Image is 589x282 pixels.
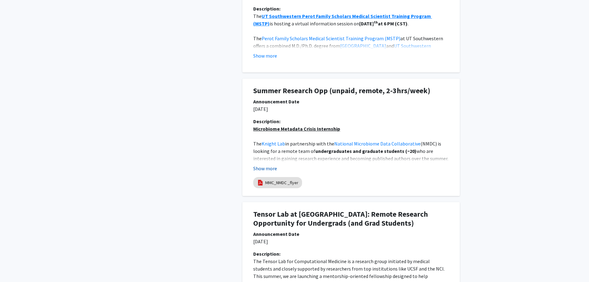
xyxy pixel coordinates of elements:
[257,179,264,186] img: pdf_icon.png
[334,141,420,147] a: National Microbiome Data Collaborative
[253,13,432,27] a: UT Southwestern Perot Family Scholars Medical Scientist Training Program (MSTP)
[408,20,408,27] span: .
[253,140,449,192] p: [GEOGRAPHIC_DATA][US_STATE]
[253,35,262,41] span: The
[285,141,334,147] span: in partnership with the
[5,254,26,277] iframe: Chat
[253,98,449,105] div: Announcement Date
[253,13,262,19] span: The
[253,105,449,113] p: [DATE]
[253,126,340,132] u: Microbiome Metadata Crisis Internship
[253,165,277,172] button: Show more
[253,250,449,258] div: Description:
[359,20,374,27] strong: [DATE]
[378,20,408,27] strong: at 6 PM (CST)
[262,141,285,147] a: Knight Lab
[253,148,449,169] span: who are interested in gaining research experience and becoming published authors over the summer....
[265,180,298,186] a: MMC_NMDC _flyer
[340,43,386,49] a: [GEOGRAPHIC_DATA]
[262,35,400,41] a: Perot Family Scholars Medical Scientist Training Program (MSTP)
[253,230,449,238] div: Announcement Date
[253,238,449,245] p: [DATE]
[270,20,359,27] span: is hosting a virtual information session on
[253,5,449,12] div: Description:
[253,118,449,125] div: Description:
[315,148,416,154] strong: undergraduates and graduate students (~20)
[253,86,449,95] h1: Summer Research Opp (unpaid, remote, 2-3hrs/week)
[253,52,277,59] button: Show more
[386,43,394,49] span: and
[253,210,449,228] h1: Tensor Lab at [GEOGRAPHIC_DATA]: Remote Research Opportunity for Undergrads (and Grad Students)
[253,141,262,147] span: The
[374,20,378,24] strong: th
